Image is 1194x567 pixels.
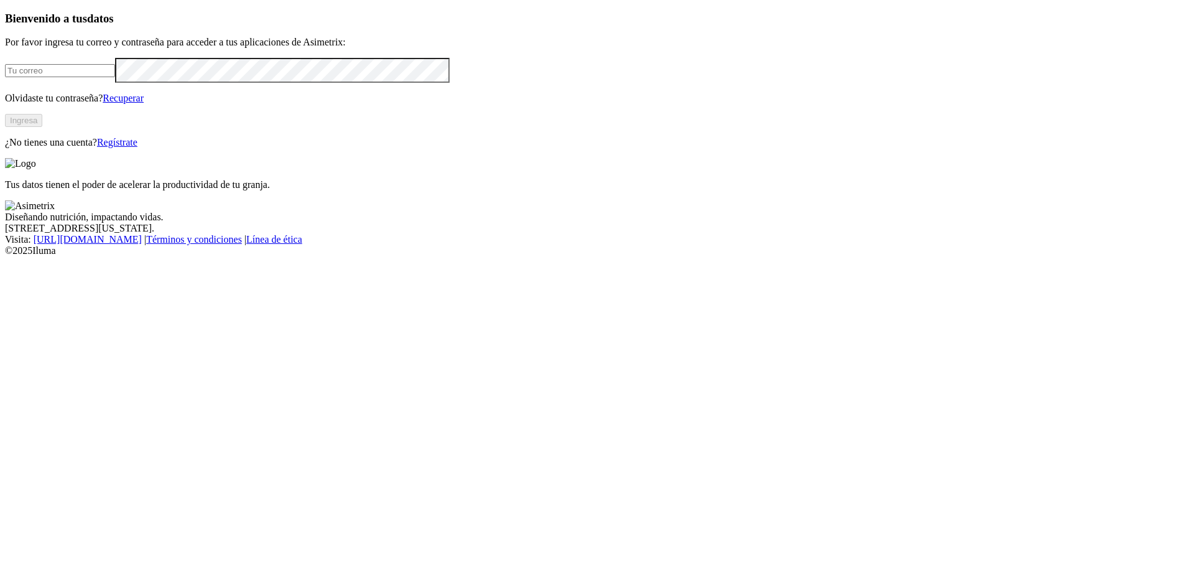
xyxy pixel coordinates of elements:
[5,245,1189,256] div: © 2025 Iluma
[5,137,1189,148] p: ¿No tienes una cuenta?
[5,64,115,77] input: Tu correo
[97,137,137,148] a: Regístrate
[5,179,1189,190] p: Tus datos tienen el poder de acelerar la productividad de tu granja.
[87,12,114,25] span: datos
[5,234,1189,245] div: Visita : | |
[103,93,144,103] a: Recuperar
[246,234,302,245] a: Línea de ética
[5,223,1189,234] div: [STREET_ADDRESS][US_STATE].
[5,93,1189,104] p: Olvidaste tu contraseña?
[5,200,55,212] img: Asimetrix
[5,212,1189,223] div: Diseñando nutrición, impactando vidas.
[34,234,142,245] a: [URL][DOMAIN_NAME]
[5,37,1189,48] p: Por favor ingresa tu correo y contraseña para acceder a tus aplicaciones de Asimetrix:
[146,234,242,245] a: Términos y condiciones
[5,12,1189,26] h3: Bienvenido a tus
[5,114,42,127] button: Ingresa
[5,158,36,169] img: Logo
